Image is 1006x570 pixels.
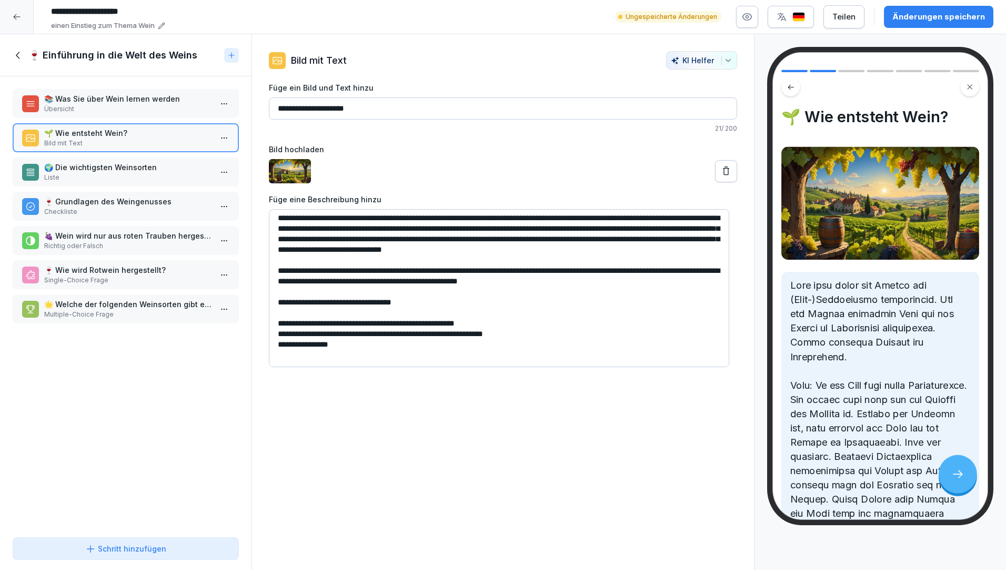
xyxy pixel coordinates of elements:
[892,11,985,23] div: Änderungen speichern
[44,127,212,139] p: 🌱 Wie entsteht Wein?
[85,543,166,554] div: Schritt hinzufügen
[13,158,239,186] div: 🌍 Die wichtigsten WeinsortenListe
[884,6,993,28] button: Änderungen speichern
[44,196,212,207] p: 🍷 Grundlagen des Weingenusses
[13,89,239,118] div: 📚 Was Sie über Wein lernen werdenÜbersicht
[781,146,979,260] img: Bild und Text Vorschau
[13,537,239,560] button: Schritt hinzufügen
[832,11,856,23] div: Teilen
[666,51,737,70] button: KI Helfer
[269,124,737,133] p: 21 / 200
[13,123,239,152] div: 🌱 Wie entsteht Wein?Bild mit Text
[51,21,155,31] p: einen Einstieg zum Thema Wein
[44,299,212,310] p: 🌟 Welche der folgenden Weinsorten gibt es? (Mehrfachauswahl möglich)
[781,107,979,126] h4: 🌱 Wie entsteht Wein?
[823,5,864,28] button: Teilen
[269,194,737,205] label: Füge eine Beschreibung hinzu
[13,260,239,289] div: 🍷 Wie wird Rotwein hergestellt?Single-Choice Frage
[269,144,737,155] label: Bild hochladen
[269,159,311,183] img: e0fvxnanigxxggldou6b4nea.png
[269,82,737,93] label: Füge ein Bild und Text hinzu
[671,56,732,65] div: KI Helfer
[44,230,212,241] p: 🍇 Wein wird nur aus roten Trauben hergestellt.
[626,12,717,22] p: Ungespeicherte Änderungen
[13,192,239,221] div: 🍷 Grundlagen des WeingenussesCheckliste
[44,264,212,276] p: 🍷 Wie wird Rotwein hergestellt?
[44,241,212,251] p: Richtig oder Falsch
[44,162,212,173] p: 🌍 Die wichtigsten Weinsorten
[13,294,239,323] div: 🌟 Welche der folgenden Weinsorten gibt es? (Mehrfachauswahl möglich)Multiple-Choice Frage
[792,12,805,22] img: de.svg
[44,310,212,319] p: Multiple-Choice Frage
[44,93,212,104] p: 📚 Was Sie über Wein lernen werden
[44,276,212,285] p: Single-Choice Frage
[44,207,212,217] p: Checkliste
[44,173,212,182] p: Liste
[13,226,239,255] div: 🍇 Wein wird nur aus roten Trauben hergestellt.Richtig oder Falsch
[44,139,212,148] p: Bild mit Text
[28,49,197,62] h1: 🍷 Einführung in die Welt des Weins
[44,104,212,114] p: Übersicht
[291,53,347,67] p: Bild mit Text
